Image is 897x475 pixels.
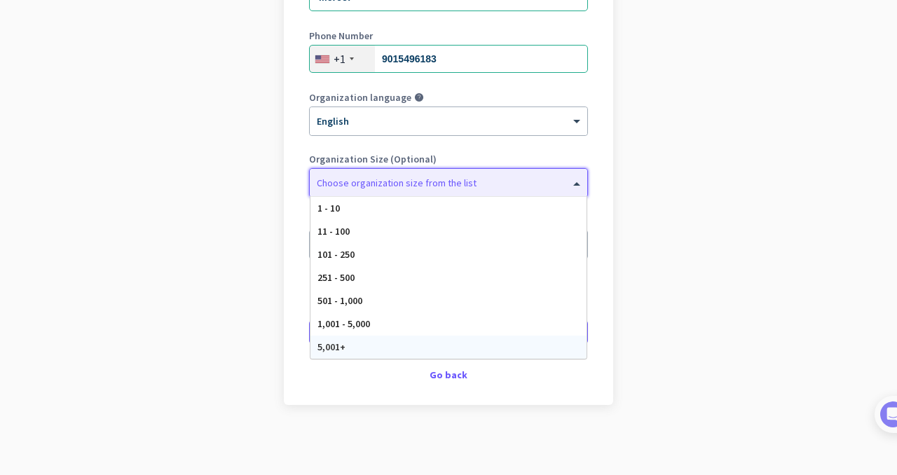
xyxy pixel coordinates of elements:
[309,216,588,226] label: Organization Time Zone
[309,45,588,73] input: 201-555-0123
[309,92,411,102] label: Organization language
[317,317,370,330] span: 1,001 - 5,000
[334,52,345,66] div: +1
[309,154,588,164] label: Organization Size (Optional)
[309,319,588,345] button: Create Organization
[317,271,355,284] span: 251 - 500
[309,31,588,41] label: Phone Number
[317,202,340,214] span: 1 - 10
[317,225,350,238] span: 11 - 100
[310,197,587,359] div: Options List
[309,370,588,380] div: Go back
[414,92,424,102] i: help
[317,294,362,307] span: 501 - 1,000
[317,248,355,261] span: 101 - 250
[317,340,345,353] span: 5,001+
